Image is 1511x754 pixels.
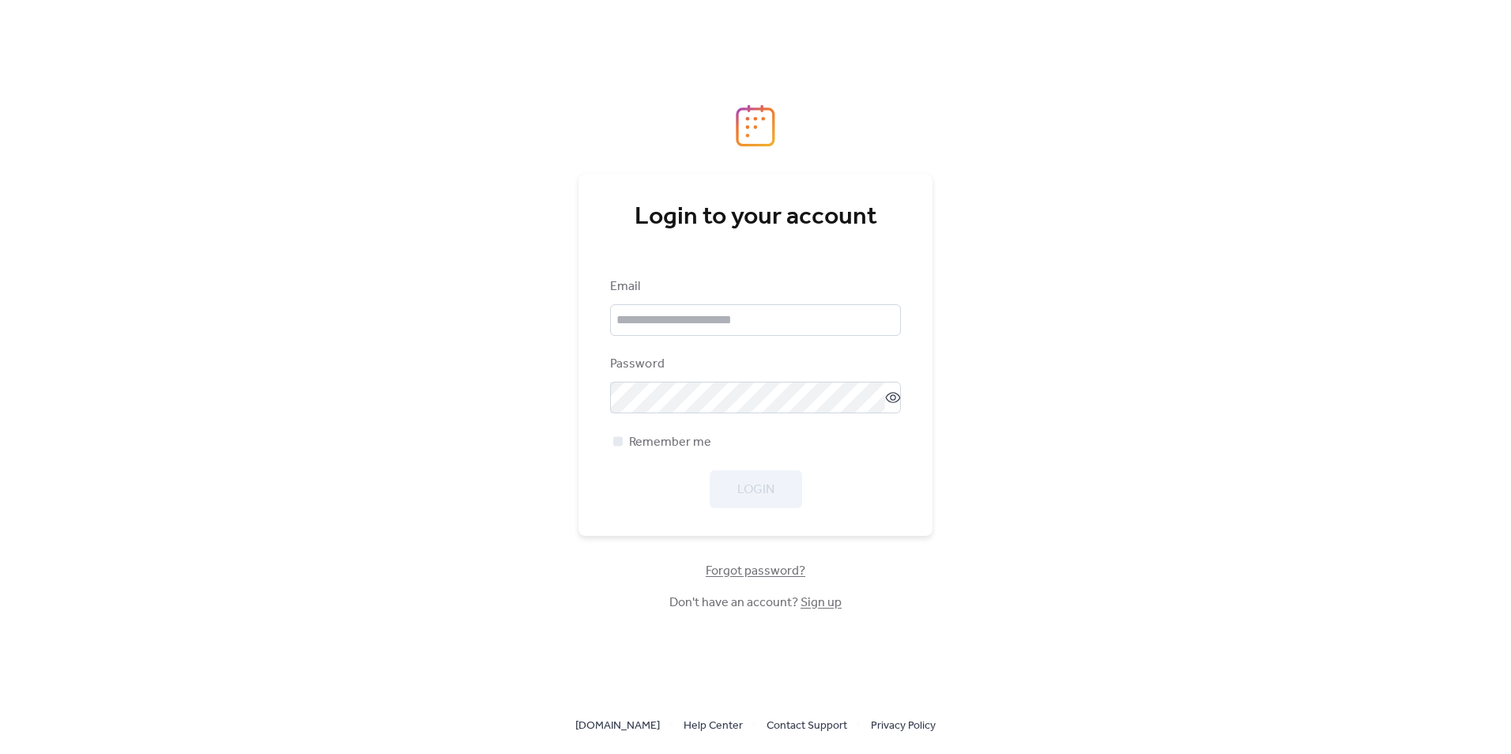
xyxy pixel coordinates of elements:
a: Contact Support [767,715,847,735]
img: logo [736,104,775,147]
span: Privacy Policy [871,717,936,736]
a: [DOMAIN_NAME] [575,715,660,735]
a: Sign up [801,590,842,615]
div: Password [610,355,898,374]
a: Forgot password? [706,567,805,575]
span: Forgot password? [706,562,805,581]
a: Help Center [684,715,743,735]
span: Help Center [684,717,743,736]
a: Privacy Policy [871,715,936,735]
span: Don't have an account? [669,594,842,613]
span: [DOMAIN_NAME] [575,717,660,736]
span: Contact Support [767,717,847,736]
div: Email [610,277,898,296]
div: Login to your account [610,202,901,233]
span: Remember me [629,433,711,452]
